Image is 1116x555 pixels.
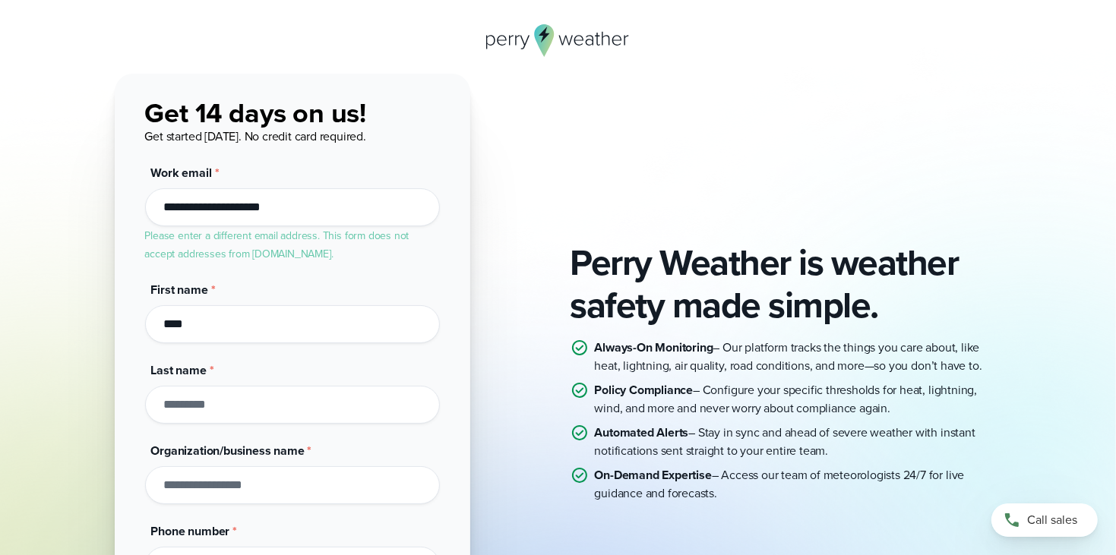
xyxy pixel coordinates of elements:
p: – Configure your specific thresholds for heat, lightning, wind, and more and never worry about co... [595,381,1002,418]
strong: Policy Compliance [595,381,694,399]
p: – Access our team of meteorologists 24/7 for live guidance and forecasts. [595,466,1002,503]
label: Please enter a different email address. This form does not accept addresses from [DOMAIN_NAME]. [145,228,409,262]
span: Last name [151,361,207,379]
strong: On-Demand Expertise [595,466,712,484]
strong: Always-On Monitoring [595,339,713,356]
span: Get started [DATE]. No credit card required. [145,128,366,145]
span: Organization/business name [151,442,305,459]
span: Get 14 days on us! [145,93,367,133]
strong: Automated Alerts [595,424,689,441]
a: Call sales [991,503,1098,537]
span: Call sales [1027,511,1077,529]
p: – Our platform tracks the things you care about, like heat, lightning, air quality, road conditio... [595,339,1002,375]
span: Work email [151,164,212,181]
h2: Perry Weather is weather safety made simple. [571,241,1002,326]
span: First name [151,281,208,298]
p: – Stay in sync and ahead of severe weather with instant notifications sent straight to your entir... [595,424,1002,460]
span: Phone number [151,522,230,540]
